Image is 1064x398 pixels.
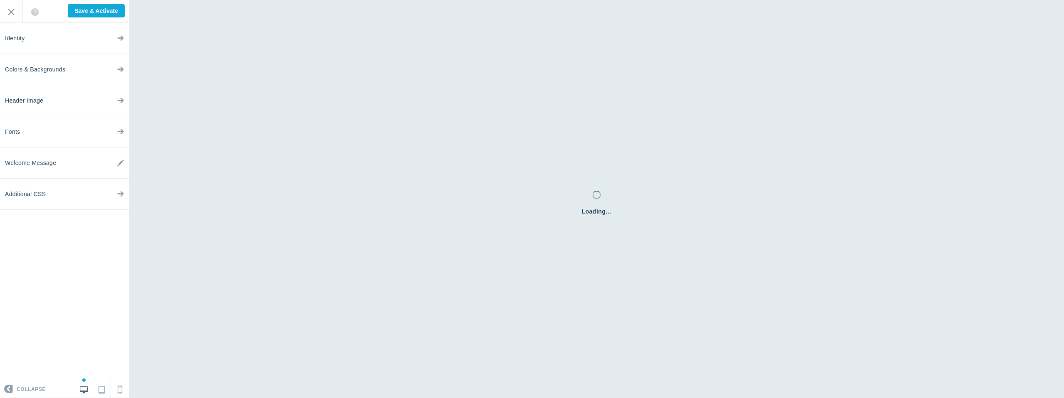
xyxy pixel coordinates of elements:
[581,207,611,216] span: Loading...
[5,147,56,179] span: Welcome Message
[5,54,65,85] span: Colors & Backgrounds
[5,85,43,116] span: Header Image
[5,116,20,147] span: Fonts
[5,23,25,54] span: Identity
[5,179,46,210] span: Additional CSS
[17,381,46,398] span: Collapse
[68,4,125,17] input: Save & Activate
